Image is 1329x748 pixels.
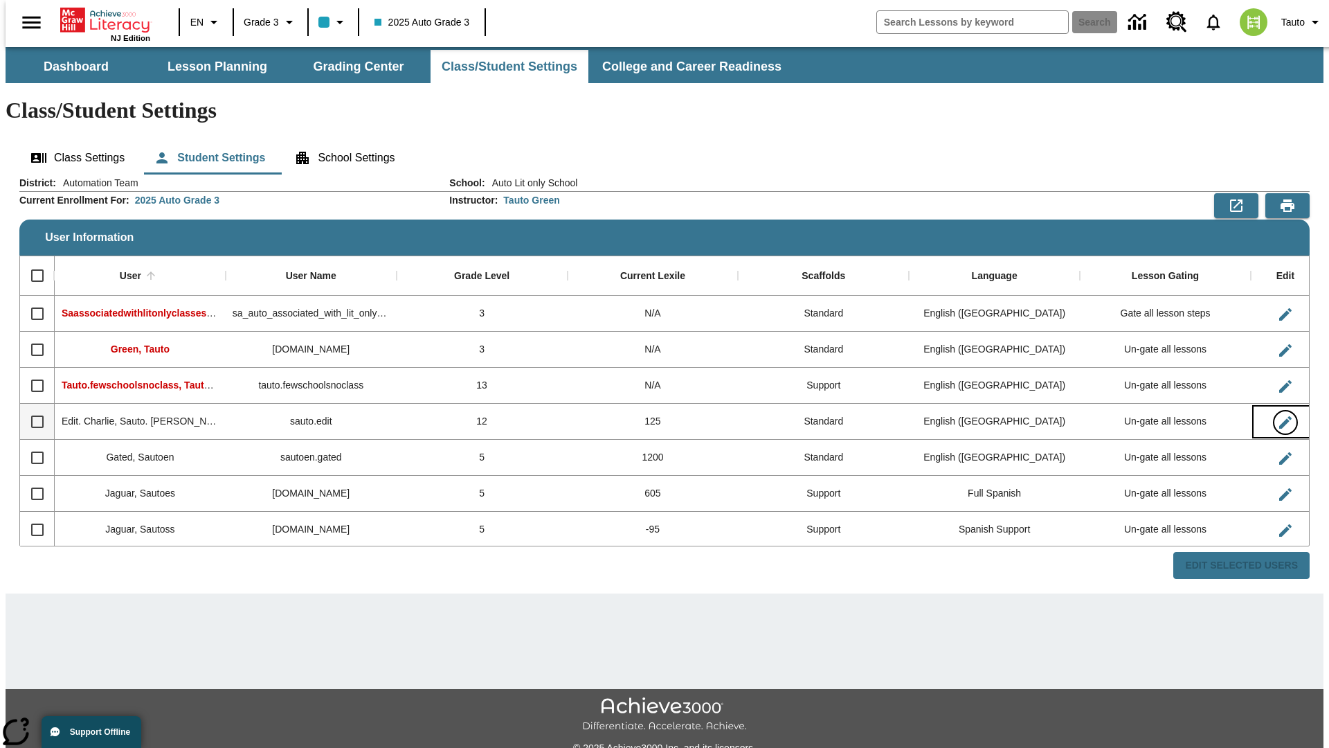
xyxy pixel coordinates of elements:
div: Un-gate all lessons [1080,368,1251,404]
img: avatar image [1240,8,1267,36]
span: Edit. Charlie, Sauto. Charlie [62,416,230,427]
span: Tauto [1281,15,1305,30]
button: Lesson Planning [148,50,287,83]
div: English (US) [909,404,1080,440]
div: Un-gate all lessons [1080,440,1251,476]
span: Jaguar, Sautoss [105,524,174,535]
div: 3 [397,332,568,368]
a: Home [60,6,150,34]
div: N/A [568,368,739,404]
div: sautoss.jaguar [226,512,397,548]
h1: Class/Student Settings [6,98,1323,123]
div: sautoen.gated [226,440,397,476]
button: Language: EN, Select a language [184,10,228,35]
div: Standard [738,404,909,440]
div: 5 [397,476,568,512]
div: 13 [397,368,568,404]
button: Grade: Grade 3, Select a grade [238,10,303,35]
div: N/A [568,296,739,332]
div: English (US) [909,332,1080,368]
div: Standard [738,296,909,332]
span: Gated, Sautoen [106,452,174,463]
button: Student Settings [143,141,276,175]
div: English (US) [909,368,1080,404]
button: Grading Center [289,50,428,83]
div: sa_auto_associated_with_lit_only_classes [226,296,397,332]
a: Notifications [1195,4,1231,40]
button: Support Offline [42,716,141,748]
div: Un-gate all lessons [1080,512,1251,548]
div: sauto.edit [226,404,397,440]
div: User Name [286,270,336,283]
span: Green, Tauto [111,344,170,355]
span: Auto Lit only School [485,176,578,190]
div: 2025 Auto Grade 3 [135,193,219,207]
div: Current Lexile [620,270,685,283]
button: Class/Student Settings [431,50,588,83]
button: Class Settings [19,141,136,175]
button: Edit User [1272,337,1299,364]
button: Edit User [1272,445,1299,472]
span: Saassociatedwithlitonlyclasses, Saassociatedwithlitonlyclasses [62,308,356,319]
div: Grade Level [454,270,509,283]
div: Class/Student Settings [19,141,1310,175]
span: User Information [45,231,134,244]
div: User [120,270,141,283]
button: Select a new avatar [1231,4,1276,40]
div: tauto.green [226,332,397,368]
span: EN [190,15,204,30]
div: 125 [568,404,739,440]
div: 3 [397,296,568,332]
span: Jaguar, Sautoes [105,488,175,499]
h2: Current Enrollment For : [19,195,129,206]
div: SubNavbar [6,47,1323,83]
span: NJ Edition [111,34,150,42]
span: Support Offline [70,727,130,737]
div: Un-gate all lessons [1080,332,1251,368]
div: Standard [738,332,909,368]
div: Tauto Green [503,193,559,207]
button: Edit User [1272,373,1299,400]
a: Data Center [1120,3,1158,42]
button: Edit User [1272,481,1299,508]
div: Support [738,476,909,512]
a: Resource Center, Will open in new tab [1158,3,1195,41]
button: Edit User [1272,517,1299,544]
div: User Information [19,176,1310,580]
button: Print Preview [1265,193,1310,218]
div: Spanish Support [909,512,1080,548]
div: Lesson Gating [1132,270,1199,283]
div: N/A [568,332,739,368]
button: Open side menu [11,2,52,43]
button: School Settings [283,141,406,175]
div: 1200 [568,440,739,476]
h2: Instructor : [449,195,498,206]
button: Dashboard [7,50,145,83]
div: Edit [1276,270,1294,283]
div: Standard [738,440,909,476]
button: College and Career Readiness [591,50,793,83]
div: Language [972,270,1018,283]
div: -95 [568,512,739,548]
div: Support [738,368,909,404]
img: Achieve3000 Differentiate Accelerate Achieve [582,697,747,733]
div: Un-gate all lessons [1080,476,1251,512]
div: tauto.fewschoolsnoclass [226,368,397,404]
div: SubNavbar [6,50,794,83]
button: Profile/Settings [1276,10,1329,35]
button: Edit User [1272,301,1299,328]
span: 2025 Auto Grade 3 [374,15,470,30]
button: Export to CSV [1214,193,1258,218]
button: Class color is light blue. Change class color [313,10,354,35]
button: Edit User [1272,409,1299,436]
h2: School : [449,177,485,189]
input: search field [877,11,1068,33]
div: Home [60,5,150,42]
h2: District : [19,177,56,189]
span: Tauto.fewschoolsnoclass, Tauto.fewschoolsnoclass [62,380,301,391]
div: Gate all lesson steps [1080,296,1251,332]
div: 12 [397,404,568,440]
div: Full Spanish [909,476,1080,512]
div: 605 [568,476,739,512]
div: Un-gate all lessons [1080,404,1251,440]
